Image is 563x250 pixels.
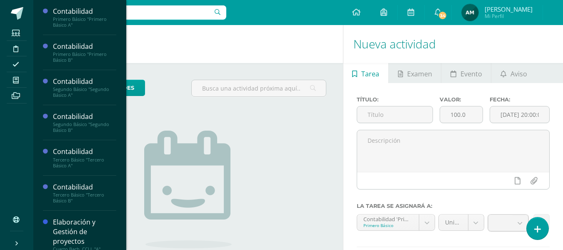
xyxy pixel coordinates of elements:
a: Unidad 4 [439,215,484,230]
label: Título: [357,96,433,103]
a: Aviso [491,63,536,83]
span: Tarea [361,64,379,84]
div: Contabilidad [53,147,116,157]
div: Primero Básico "Primero Básico A" [53,16,116,28]
div: Contabilidad [53,77,116,86]
a: ContabilidadPrimero Básico "Primero Básico A" [53,7,116,28]
a: Examen [389,63,441,83]
div: Segundo Básico "Segundo Básico A" [53,86,116,98]
label: La tarea se asignará a: [357,203,550,209]
div: Contabilidad [53,182,116,192]
a: ContabilidadPrimero Básico "Primero Básico B" [53,42,116,63]
a: Tarea [343,63,388,83]
a: Evento [441,63,491,83]
input: Busca un usuario... [39,5,226,20]
span: [PERSON_NAME] [485,5,533,13]
span: Mi Perfil [485,13,533,20]
span: 34 [438,11,447,20]
div: Elaboración y Gestión de proyectos [53,217,116,246]
div: Segundo Básico "Segundo Básico B" [53,121,116,133]
div: Contabilidad 'Primero Básico A' [363,215,413,222]
div: Tercero Básico "Tercero Básico A" [53,157,116,169]
input: Título [357,106,433,123]
input: Puntos máximos [440,106,483,123]
img: 09ff674d68efe52c25f03c97fc906881.png [462,4,478,21]
h1: Actividades [43,25,333,63]
span: Evento [460,64,482,84]
img: no_activities.png [144,131,232,248]
div: Tercero Básico "Tercero Básico B" [53,192,116,204]
input: Busca una actividad próxima aquí... [192,80,325,96]
span: Examen [407,64,432,84]
a: Contabilidad 'Primero Básico A'Primero Básico [357,215,435,230]
div: Contabilidad [53,42,116,51]
label: Fecha: [490,96,550,103]
div: Primero Básico "Primero Básico B" [53,51,116,63]
span: Unidad 4 [445,215,462,230]
a: ContabilidadTercero Básico "Tercero Básico A" [53,147,116,168]
span: Aviso [510,64,527,84]
input: Fecha de entrega [490,106,549,123]
a: ContabilidadSegundo Básico "Segundo Básico B" [53,112,116,133]
a: ContabilidadSegundo Básico "Segundo Básico A" [53,77,116,98]
div: Primero Básico [363,222,413,228]
a: ContabilidadTercero Básico "Tercero Básico B" [53,182,116,204]
label: Valor: [440,96,483,103]
div: Contabilidad [53,112,116,121]
h1: Nueva actividad [353,25,553,63]
div: Contabilidad [53,7,116,16]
